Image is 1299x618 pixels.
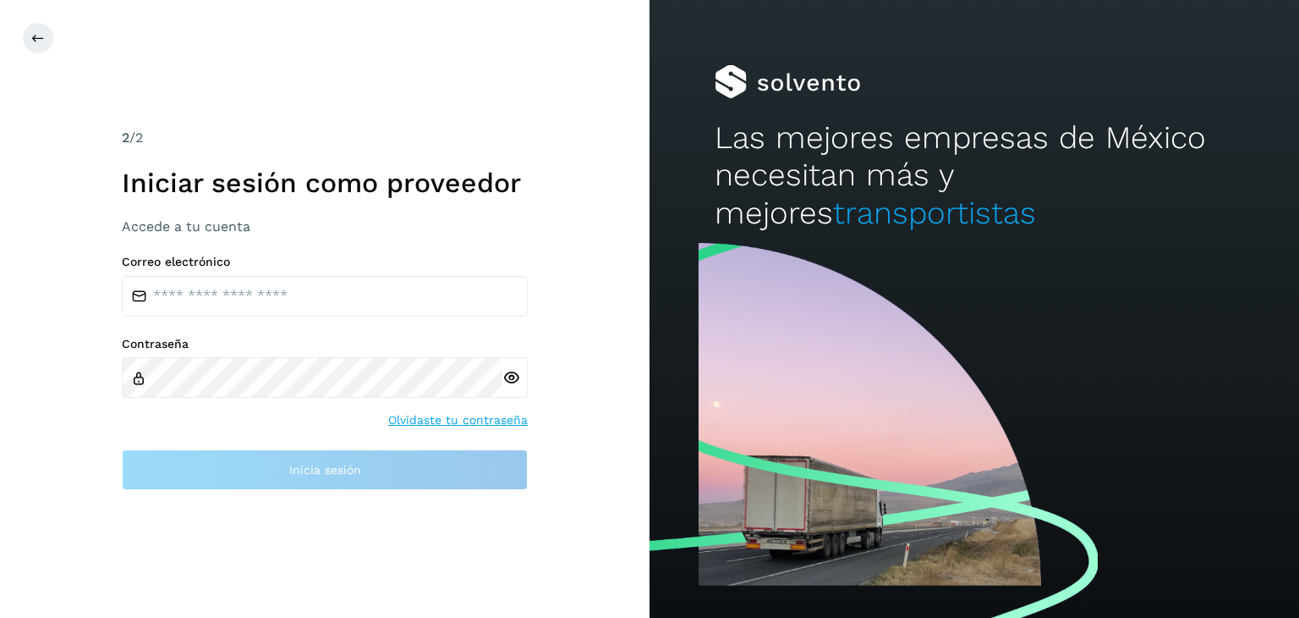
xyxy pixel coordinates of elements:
[833,195,1036,231] span: transportistas
[122,167,528,199] h1: Iniciar sesión como proveedor
[715,119,1234,232] h2: Las mejores empresas de México necesitan más y mejores
[388,411,528,429] a: Olvidaste tu contraseña
[122,450,528,490] button: Inicia sesión
[122,130,129,146] span: 2
[122,128,528,148] div: /2
[289,464,361,476] span: Inicia sesión
[122,218,528,235] h3: Accede a tu cuenta
[122,255,528,269] label: Correo electrónico
[122,337,528,351] label: Contraseña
